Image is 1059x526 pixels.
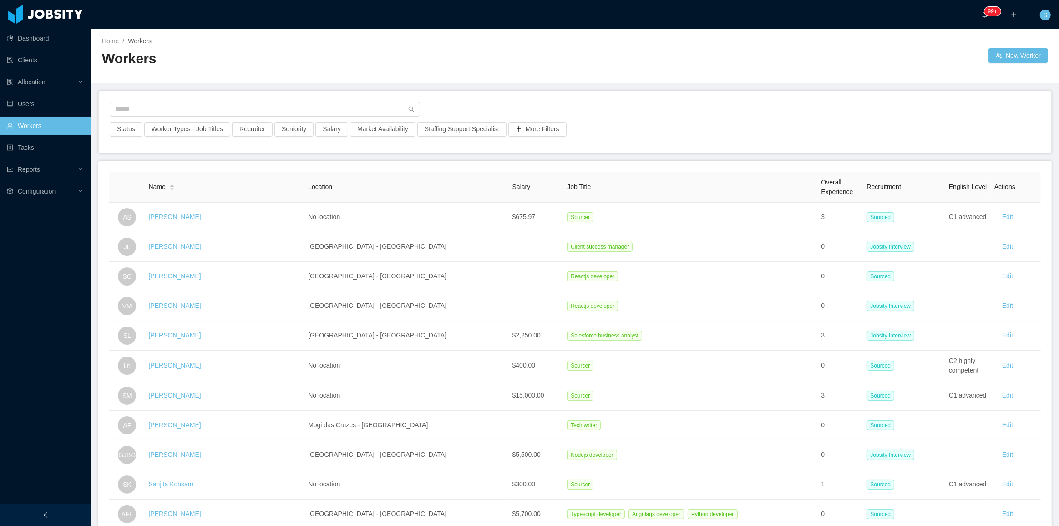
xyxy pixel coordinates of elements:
[149,332,201,339] a: [PERSON_NAME]
[867,480,895,490] span: Sourced
[818,440,863,470] td: 0
[567,420,601,430] span: Tech writer
[1002,392,1013,399] a: Edit
[867,243,918,250] a: Jobsity Interview
[102,37,119,45] a: Home
[123,327,131,345] span: SL
[169,187,174,189] i: icon: caret-down
[121,505,133,523] span: AFL
[118,446,136,464] span: GJBG
[818,470,863,500] td: 1
[123,416,131,434] span: AF
[315,122,348,137] button: Salary
[945,203,991,232] td: C1 advanced
[304,262,508,291] td: [GEOGRAPHIC_DATA] - [GEOGRAPHIC_DATA]
[304,232,508,262] td: [GEOGRAPHIC_DATA] - [GEOGRAPHIC_DATA]
[7,29,84,47] a: icon: pie-chartDashboard
[508,122,567,137] button: icon: plusMore Filters
[7,166,13,173] i: icon: line-chart
[867,420,895,430] span: Sourced
[988,48,1048,63] button: icon: usergroup-addNew Worker
[818,351,863,381] td: 0
[567,361,593,371] span: Sourcer
[1002,272,1013,280] a: Edit
[818,291,863,321] td: 0
[408,106,415,112] i: icon: search
[18,188,56,195] span: Configuration
[304,321,508,351] td: [GEOGRAPHIC_DATA] - [GEOGRAPHIC_DATA]
[304,291,508,321] td: [GEOGRAPHIC_DATA] - [GEOGRAPHIC_DATA]
[7,79,13,85] i: icon: solution
[867,450,915,460] span: Jobsity Interview
[144,122,230,137] button: Worker Types - Job Titles
[110,122,142,137] button: Status
[7,117,84,135] a: icon: userWorkers
[821,179,853,195] span: Overall Experience
[945,381,991,411] td: C1 advanced
[7,51,84,69] a: icon: auditClients
[1002,302,1013,309] a: Edit
[867,183,901,190] span: Recruitment
[308,183,332,190] span: Location
[818,203,863,232] td: 3
[7,188,13,194] i: icon: setting
[169,184,174,186] i: icon: caret-up
[867,242,915,252] span: Jobsity Interview
[567,480,593,490] span: Sourcer
[512,451,541,458] span: $5,500.00
[867,480,898,488] a: Sourced
[512,480,536,488] span: $300.00
[304,351,508,381] td: No location
[232,122,273,137] button: Recruiter
[867,212,895,222] span: Sourced
[818,262,863,291] td: 0
[867,272,898,280] a: Sourced
[818,232,863,262] td: 0
[567,509,625,519] span: Typescript developer
[304,411,508,440] td: Mogi das Cruzes - [GEOGRAPHIC_DATA]
[304,440,508,470] td: [GEOGRAPHIC_DATA] - [GEOGRAPHIC_DATA]
[149,451,201,458] a: [PERSON_NAME]
[304,203,508,232] td: No location
[567,183,591,190] span: Job Title
[124,238,131,256] span: JL
[818,381,863,411] td: 3
[567,212,593,222] span: Sourcer
[945,351,991,381] td: C2 highly competent
[984,7,1001,16] sup: 1207
[867,510,898,517] a: Sourced
[1011,11,1017,18] i: icon: plus
[867,451,918,458] a: Jobsity Interview
[123,267,132,286] span: SC
[122,37,124,45] span: /
[567,391,593,401] span: Sourcer
[128,37,152,45] span: Workers
[7,95,84,113] a: icon: robotUsers
[1043,10,1047,20] span: S
[867,301,915,311] span: Jobsity Interview
[867,331,915,341] span: Jobsity Interview
[867,361,895,371] span: Sourced
[1002,421,1013,429] a: Edit
[149,362,201,369] a: [PERSON_NAME]
[512,362,536,369] span: $400.00
[149,392,201,399] a: [PERSON_NAME]
[149,421,201,429] a: [PERSON_NAME]
[18,78,46,86] span: Allocation
[18,166,40,173] span: Reports
[982,11,988,18] i: icon: bell
[818,321,863,351] td: 3
[417,122,507,137] button: Staffing Support Specialist
[867,271,895,281] span: Sourced
[274,122,314,137] button: Seniority
[149,213,201,220] a: [PERSON_NAME]
[304,470,508,500] td: No location
[7,138,84,157] a: icon: profileTasks
[867,421,898,429] a: Sourced
[149,243,201,250] a: [PERSON_NAME]
[1002,243,1013,250] a: Edit
[149,510,201,517] a: [PERSON_NAME]
[1002,451,1013,458] a: Edit
[169,183,175,189] div: Sort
